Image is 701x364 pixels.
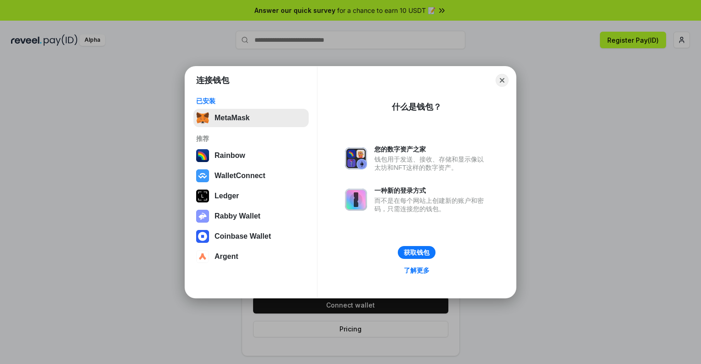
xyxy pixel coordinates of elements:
img: svg+xml,%3Csvg%20width%3D%2228%22%20height%3D%2228%22%20viewBox%3D%220%200%2028%2028%22%20fill%3D... [196,230,209,243]
div: 什么是钱包？ [392,101,441,112]
div: 而不是在每个网站上创建新的账户和密码，只需连接您的钱包。 [374,196,488,213]
button: Ledger [193,187,309,205]
button: Argent [193,247,309,266]
img: svg+xml,%3Csvg%20xmlns%3D%22http%3A%2F%2Fwww.w3.org%2F2000%2Fsvg%22%20fill%3D%22none%22%20viewBox... [345,147,367,169]
div: Rainbow [215,151,245,160]
div: 获取钱包 [404,248,430,257]
div: WalletConnect [215,172,266,180]
button: Coinbase Wallet [193,227,309,246]
button: Rainbow [193,146,309,165]
div: 钱包用于发送、接收、存储和显示像以太坊和NFT这样的数字资产。 [374,155,488,172]
button: Rabby Wallet [193,207,309,225]
div: Rabby Wallet [215,212,260,220]
div: MetaMask [215,114,249,122]
button: MetaMask [193,109,309,127]
div: Ledger [215,192,239,200]
div: 推荐 [196,134,306,143]
button: 获取钱包 [398,246,435,259]
img: svg+xml,%3Csvg%20width%3D%2228%22%20height%3D%2228%22%20viewBox%3D%220%200%2028%2028%22%20fill%3D... [196,250,209,263]
img: svg+xml,%3Csvg%20xmlns%3D%22http%3A%2F%2Fwww.w3.org%2F2000%2Fsvg%22%20fill%3D%22none%22%20viewBox... [196,210,209,223]
button: Close [496,74,509,87]
img: svg+xml,%3Csvg%20xmlns%3D%22http%3A%2F%2Fwww.w3.org%2F2000%2Fsvg%22%20width%3D%2228%22%20height%3... [196,190,209,202]
img: svg+xml,%3Csvg%20xmlns%3D%22http%3A%2F%2Fwww.w3.org%2F2000%2Fsvg%22%20fill%3D%22none%22%20viewBox... [345,189,367,211]
a: 了解更多 [398,264,435,276]
div: 您的数字资产之家 [374,145,488,153]
div: Argent [215,252,238,261]
h1: 连接钱包 [196,75,229,86]
img: svg+xml,%3Csvg%20width%3D%22120%22%20height%3D%22120%22%20viewBox%3D%220%200%20120%20120%22%20fil... [196,149,209,162]
div: Coinbase Wallet [215,232,271,241]
div: 一种新的登录方式 [374,186,488,195]
img: svg+xml,%3Csvg%20width%3D%2228%22%20height%3D%2228%22%20viewBox%3D%220%200%2028%2028%22%20fill%3D... [196,169,209,182]
button: WalletConnect [193,167,309,185]
div: 已安装 [196,97,306,105]
img: svg+xml,%3Csvg%20fill%3D%22none%22%20height%3D%2233%22%20viewBox%3D%220%200%2035%2033%22%20width%... [196,112,209,124]
div: 了解更多 [404,266,430,274]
